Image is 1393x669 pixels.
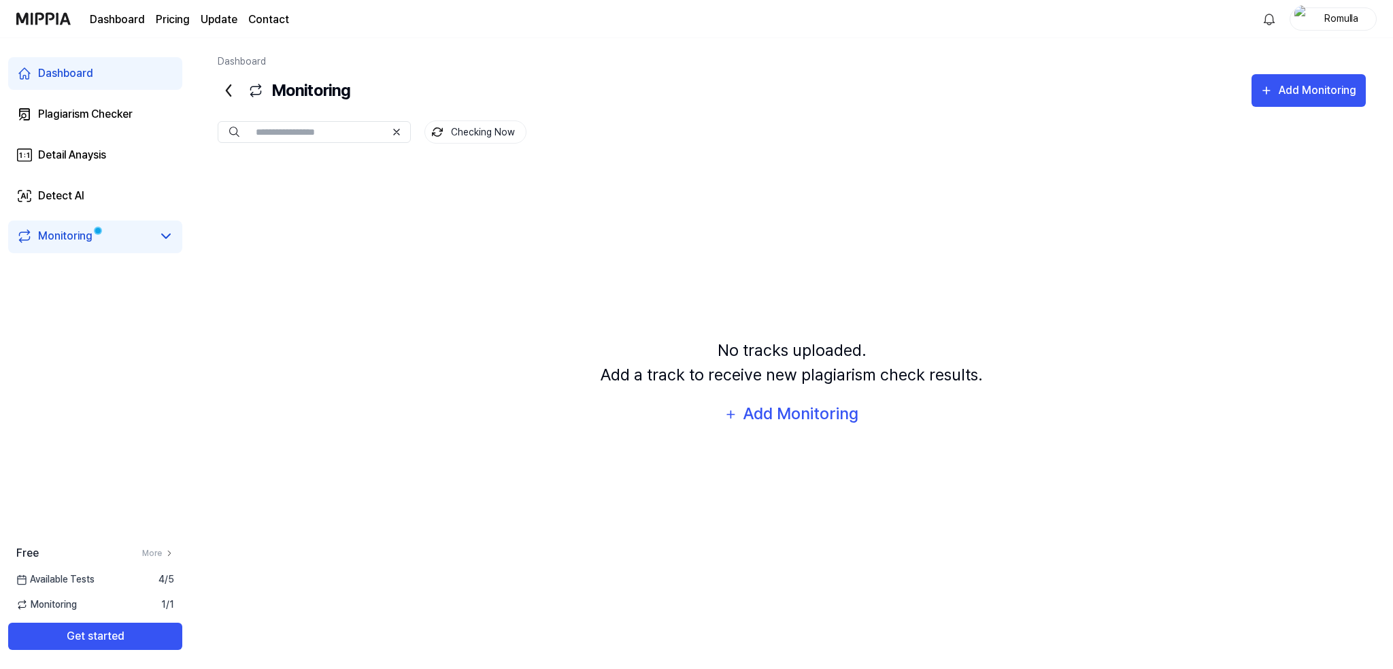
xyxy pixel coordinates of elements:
[229,127,239,137] img: Search
[248,12,289,28] a: Contact
[16,598,77,612] span: Monitoring
[218,56,266,67] a: Dashboard
[142,547,174,559] a: More
[218,74,350,107] div: Monitoring
[742,401,860,427] div: Add Monitoring
[8,98,182,131] a: Plagiarism Checker
[1290,7,1377,31] button: profileRomulla
[716,398,868,431] button: Add Monitoring
[38,147,106,163] div: Detail Anaysis
[38,188,84,204] div: Detect AI
[8,139,182,172] a: Detail Anaysis
[38,106,133,123] div: Plagiarism Checker
[1261,11,1277,27] img: 알림
[201,12,237,28] a: Update
[16,228,152,244] a: Monitoring
[16,545,39,561] span: Free
[161,598,174,612] span: 1 / 1
[1252,74,1366,107] button: Add Monitoring
[38,228,93,244] div: Monitoring
[601,338,983,387] div: No tracks uploaded. Add a track to receive new plagiarism check results.
[16,572,95,587] span: Available Tests
[1294,5,1311,33] img: profile
[1277,82,1358,99] div: Add Monitoring
[158,572,174,587] span: 4 / 5
[8,623,182,650] button: Get started
[1315,11,1368,26] div: Romulla
[156,12,190,28] a: Pricing
[424,120,526,144] button: Checking Now
[431,125,443,138] img: monitoring Icon
[90,12,145,28] a: Dashboard
[38,65,93,82] div: Dashboard
[8,57,182,90] a: Dashboard
[8,180,182,212] a: Detect AI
